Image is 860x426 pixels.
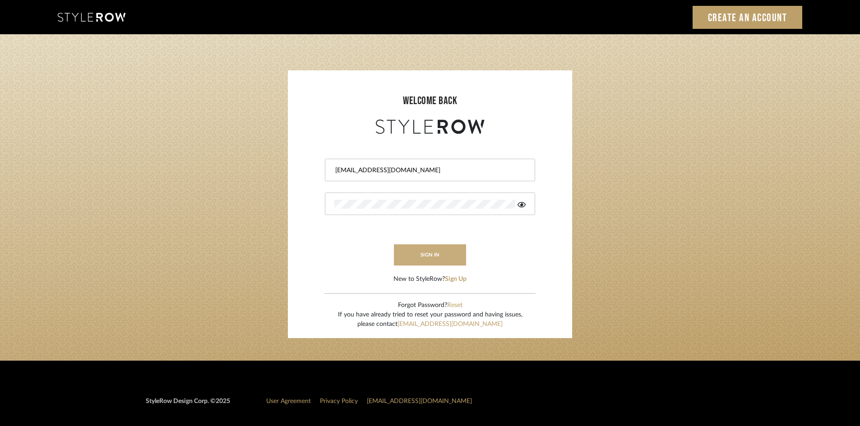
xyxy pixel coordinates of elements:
[297,93,563,109] div: welcome back
[320,398,358,404] a: Privacy Policy
[146,397,230,413] div: StyleRow Design Corp. ©2025
[266,398,311,404] a: User Agreement
[338,301,522,310] div: Forgot Password?
[398,321,503,327] a: [EMAIL_ADDRESS][DOMAIN_NAME]
[393,275,467,284] div: New to StyleRow?
[447,301,462,310] button: Reset
[334,166,523,175] input: Email Address
[445,275,467,284] button: Sign Up
[367,398,472,404] a: [EMAIL_ADDRESS][DOMAIN_NAME]
[394,244,466,266] button: sign in
[693,6,803,29] a: Create an Account
[338,310,522,329] div: If you have already tried to reset your password and having issues, please contact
